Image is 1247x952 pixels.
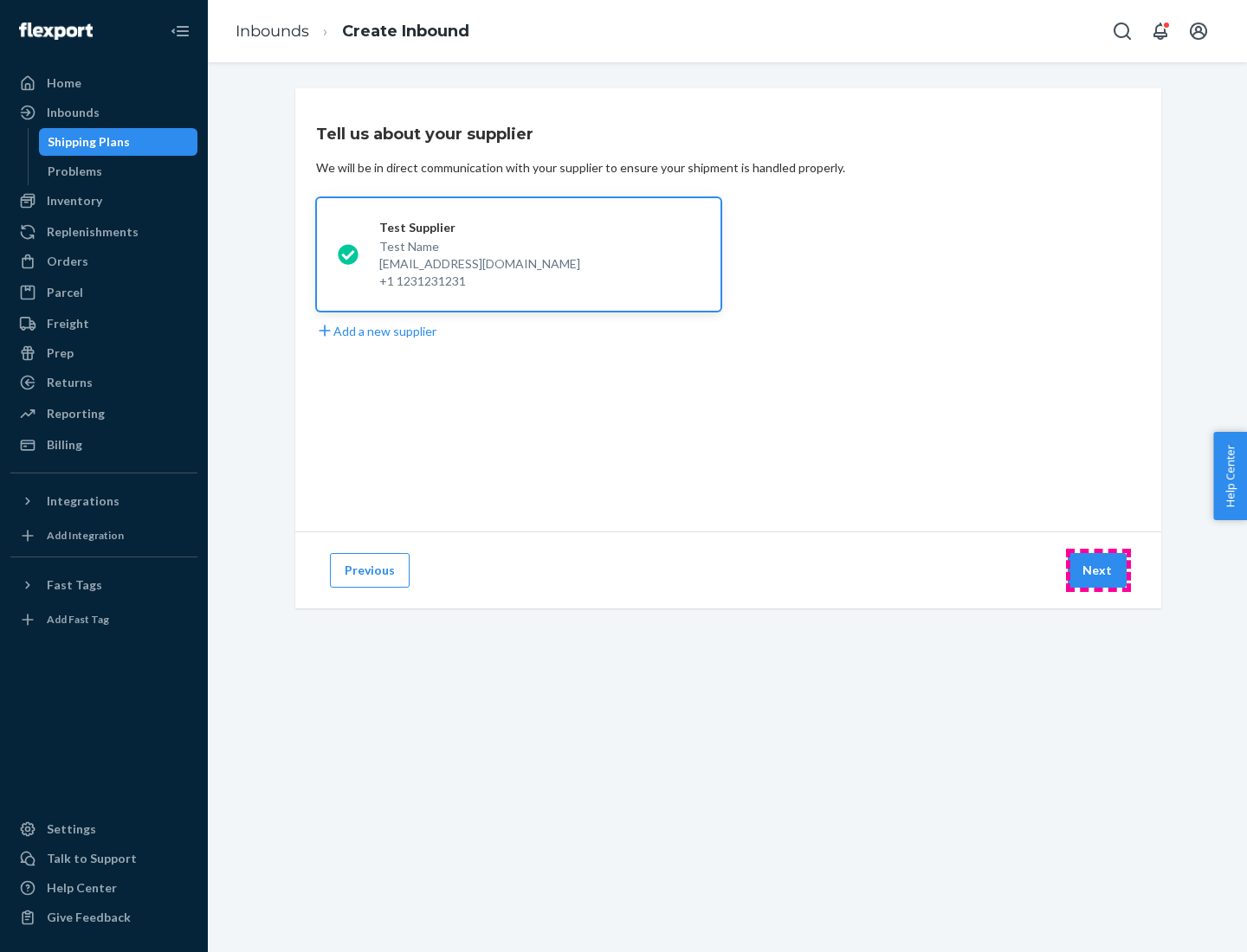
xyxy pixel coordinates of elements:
button: Previous [330,553,410,588]
img: Flexport logo [19,23,93,40]
a: Billing [10,431,197,459]
button: Open notifications [1143,14,1178,48]
div: Parcel [47,284,83,301]
div: Billing [47,436,82,453]
a: Prep [10,339,197,367]
a: Add Fast Tag [10,606,197,634]
a: Inbounds [236,22,309,41]
a: Inventory [10,187,197,215]
button: Integrations [10,487,197,515]
button: Open Search Box [1105,14,1140,48]
a: Create Inbound [342,22,469,41]
div: Reporting [47,405,105,422]
div: Settings [47,820,96,838]
div: Give Feedback [47,909,131,926]
div: Replenishments [47,223,139,241]
div: Integrations [47,492,120,510]
div: Fast Tags [47,576,102,594]
button: Help Center [1213,432,1247,520]
button: Add a new supplier [316,322,436,340]
div: Orders [47,253,88,270]
a: Home [10,69,197,97]
a: Replenishments [10,218,197,246]
div: Problems [48,163,102,180]
a: Orders [10,248,197,275]
a: Reporting [10,400,197,428]
div: We will be in direct communication with your supplier to ensure your shipment is handled properly. [316,159,845,177]
button: Open account menu [1181,14,1216,48]
a: Parcel [10,279,197,306]
div: Shipping Plans [48,133,130,151]
button: Fast Tags [10,571,197,599]
div: Help Center [47,879,117,897]
a: Returns [10,369,197,396]
button: Next [1068,553,1127,588]
a: Help Center [10,874,197,902]
a: Inbounds [10,99,197,126]
ol: breadcrumbs [222,6,483,57]
button: Close Navigation [163,14,197,48]
a: Problems [39,158,198,185]
button: Give Feedback [10,904,197,931]
div: Talk to Support [47,850,137,867]
div: Add Fast Tag [47,612,109,627]
div: Home [47,74,81,92]
div: Prep [47,344,74,362]
a: Add Integration [10,522,197,550]
div: Freight [47,315,89,332]
div: Returns [47,374,93,391]
div: Add Integration [47,528,124,543]
div: Inbounds [47,104,100,121]
a: Shipping Plans [39,128,198,156]
h3: Tell us about your supplier [316,123,533,145]
a: Talk to Support [10,845,197,872]
a: Settings [10,815,197,843]
a: Freight [10,310,197,338]
div: Inventory [47,192,102,209]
